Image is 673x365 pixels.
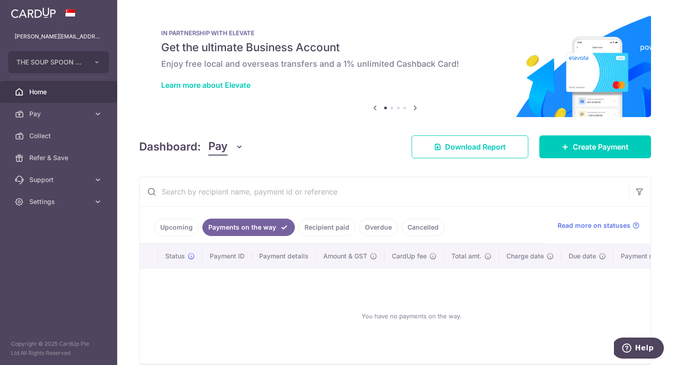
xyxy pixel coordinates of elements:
[15,32,103,41] p: [PERSON_NAME][EMAIL_ADDRESS][PERSON_NAME][DOMAIN_NAME]
[539,135,651,158] a: Create Payment
[208,138,228,156] span: Pay
[573,141,629,152] span: Create Payment
[161,59,629,70] h6: Enjoy free local and overseas transfers and a 1% unlimited Cashback Card!
[29,175,90,184] span: Support
[29,131,90,140] span: Collect
[202,244,252,268] th: Payment ID
[161,29,629,37] p: IN PARTNERSHIP WITH ELEVATE
[412,135,528,158] a: Download Report
[29,87,90,97] span: Home
[140,177,629,206] input: Search by recipient name, payment id or reference
[506,252,544,261] span: Charge date
[16,58,84,67] span: THE SOUP SPOON PTE LTD
[161,81,250,90] a: Learn more about Elevate
[208,138,244,156] button: Pay
[29,109,90,118] span: Pay
[202,219,295,236] a: Payments on the way
[151,276,672,356] div: You have no payments on the way.
[139,15,651,117] img: Renovation banner
[614,338,664,360] iframe: Opens a widget where you can find more information
[8,51,109,73] button: THE SOUP SPOON PTE LTD
[323,252,367,261] span: Amount & GST
[165,252,185,261] span: Status
[392,252,427,261] span: CardUp fee
[445,141,506,152] span: Download Report
[402,219,445,236] a: Cancelled
[252,244,316,268] th: Payment details
[139,139,201,155] h4: Dashboard:
[558,221,630,230] span: Read more on statuses
[29,153,90,162] span: Refer & Save
[154,219,199,236] a: Upcoming
[299,219,355,236] a: Recipient paid
[161,40,629,55] h5: Get the ultimate Business Account
[451,252,482,261] span: Total amt.
[558,221,640,230] a: Read more on statuses
[359,219,398,236] a: Overdue
[29,197,90,206] span: Settings
[569,252,596,261] span: Due date
[11,7,56,18] img: CardUp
